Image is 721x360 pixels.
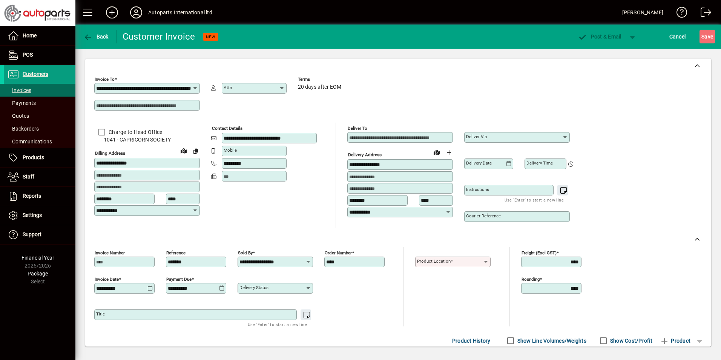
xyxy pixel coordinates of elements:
a: Logout [695,2,712,26]
span: Staff [23,174,34,180]
mat-label: Invoice To [95,77,115,82]
button: Choose address [443,146,455,158]
span: Communications [8,138,52,145]
mat-label: Instructions [466,187,489,192]
div: Autoparts International ltd [148,6,212,18]
app-page-header-button: Back [75,30,117,43]
span: Customers [23,71,48,77]
span: Package [28,271,48,277]
button: Product [656,334,694,348]
span: POS [23,52,33,58]
a: Home [4,26,75,45]
mat-label: Deliver To [348,126,367,131]
span: Product History [452,335,491,347]
mat-label: Sold by [238,250,253,255]
mat-label: Invoice number [95,250,125,255]
mat-label: Delivery time [526,160,553,166]
span: Invoices [8,87,31,93]
mat-label: Product location [417,258,451,264]
mat-label: Courier Reference [466,213,501,218]
mat-hint: Use 'Enter' to start a new line [505,195,564,204]
button: Post & Email [574,30,625,43]
span: Products [23,154,44,160]
span: NEW [206,34,215,39]
span: Home [23,32,37,38]
mat-label: Invoice date [95,277,119,282]
label: Show Line Volumes/Weights [516,337,586,345]
a: Staff [4,168,75,186]
span: Backorders [8,126,39,132]
span: 20 days after EOM [298,84,341,90]
a: Settings [4,206,75,225]
label: Charge to Head Office [107,128,162,136]
a: Backorders [4,122,75,135]
button: Back [81,30,110,43]
a: Quotes [4,109,75,122]
button: Profile [124,6,148,19]
mat-label: Deliver via [466,134,487,139]
span: P [591,34,594,40]
button: Cancel [667,30,688,43]
div: [PERSON_NAME] [622,6,663,18]
mat-label: Payment due [166,277,192,282]
mat-label: Reference [166,250,186,255]
span: Financial Year [21,255,54,261]
span: 1041 - CAPRICORN SOCIETY [94,136,200,144]
a: Invoices [4,84,75,97]
mat-label: Title [96,311,105,317]
span: Quotes [8,113,29,119]
mat-label: Order number [325,250,352,255]
button: Product History [449,334,494,348]
button: Copy to Delivery address [190,145,202,157]
span: S [701,34,704,40]
a: Reports [4,187,75,206]
mat-label: Delivery date [466,160,492,166]
mat-label: Mobile [224,148,237,153]
span: Terms [298,77,343,82]
a: Products [4,148,75,167]
span: Settings [23,212,42,218]
span: Back [83,34,109,40]
a: Communications [4,135,75,148]
a: View on map [178,145,190,157]
span: Payments [8,100,36,106]
span: Cancel [669,31,686,43]
mat-label: Delivery status [239,285,268,290]
mat-hint: Use 'Enter' to start a new line [248,320,307,329]
button: Add [100,6,124,19]
a: View on map [431,146,443,158]
span: Reports [23,193,41,199]
label: Show Cost/Profit [609,337,652,345]
mat-label: Attn [224,85,232,90]
a: Support [4,225,75,244]
span: ave [701,31,713,43]
button: Save [700,30,715,43]
span: Support [23,231,41,237]
mat-label: Rounding [522,277,540,282]
span: ost & Email [578,34,621,40]
div: Customer Invoice [123,31,195,43]
mat-label: Freight (excl GST) [522,250,557,255]
a: Payments [4,97,75,109]
a: Knowledge Base [671,2,687,26]
a: POS [4,46,75,65]
span: Product [660,335,690,347]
